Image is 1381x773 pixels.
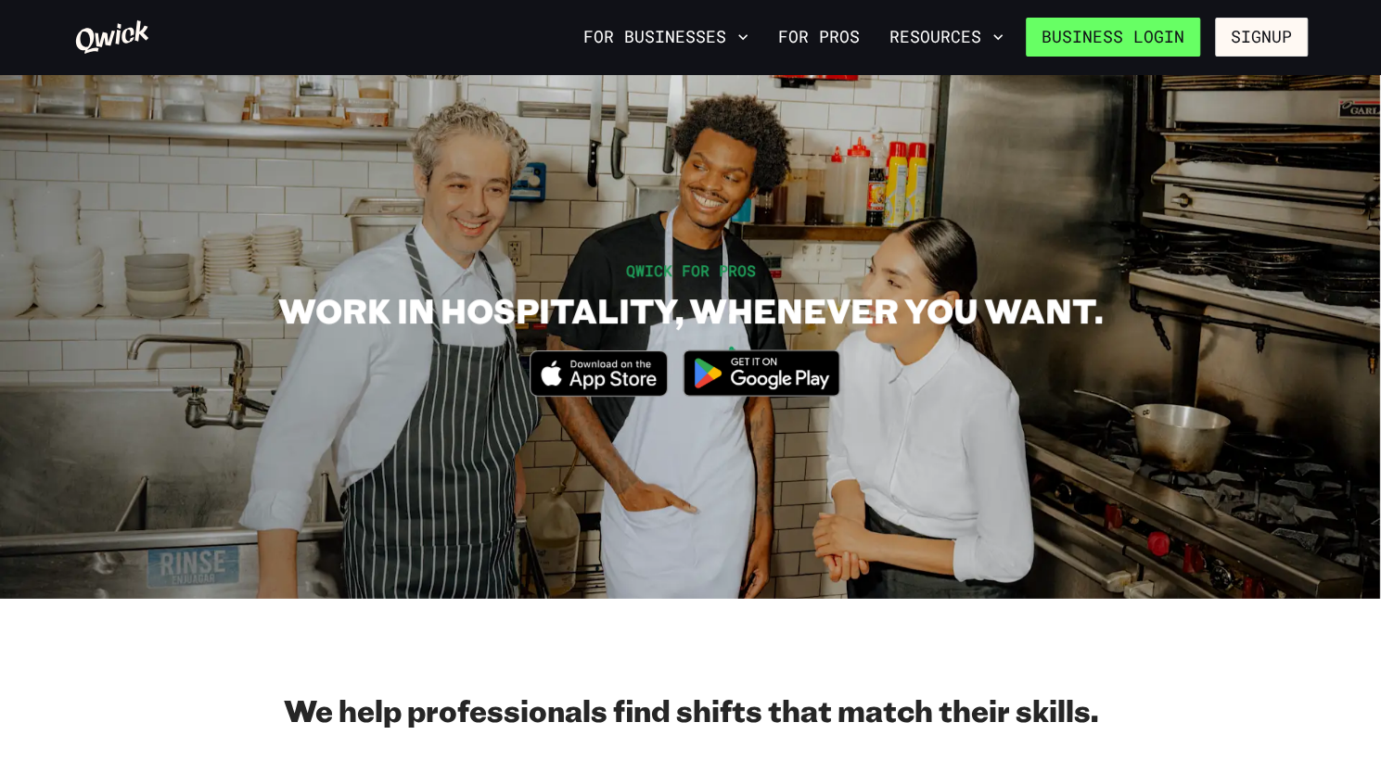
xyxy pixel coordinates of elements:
button: Signup [1215,18,1308,57]
a: Business Login [1026,18,1200,57]
a: For Pros [771,21,867,53]
button: Resources [882,21,1011,53]
span: QWICK FOR PROS [626,260,756,280]
h2: We help professionals find shifts that match their skills. [74,691,1308,729]
button: For Businesses [576,21,756,53]
a: Download on the App Store [530,381,669,400]
img: Get it on Google Play [671,338,851,408]
h1: WORK IN HOSPITALITY, WHENEVER YOU WANT. [278,289,1103,331]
